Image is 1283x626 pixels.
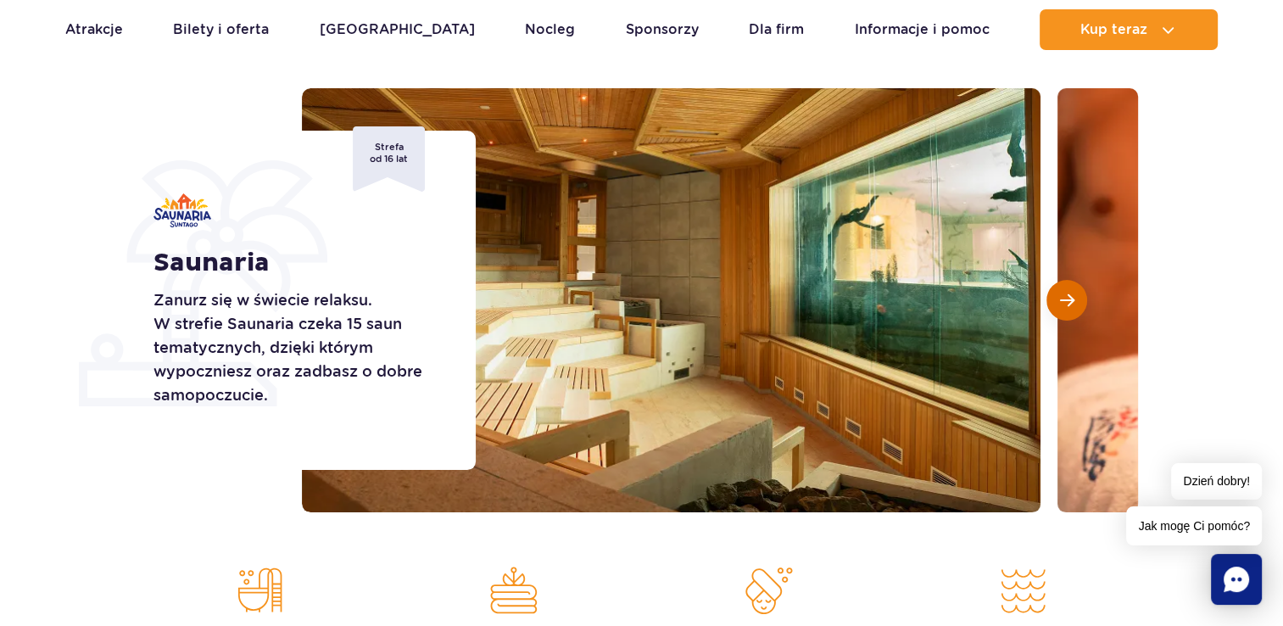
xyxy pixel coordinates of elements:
[525,9,575,50] a: Nocleg
[153,193,211,227] img: Saunaria
[1080,22,1147,37] span: Kup teraz
[65,9,123,50] a: Atrakcje
[1040,9,1218,50] button: Kup teraz
[1171,463,1262,500] span: Dzień dobry!
[1126,506,1262,545] span: Jak mogę Ci pomóc?
[353,126,425,192] div: Strefa od 16 lat
[153,248,438,278] h1: Saunaria
[749,9,804,50] a: Dla firm
[153,288,438,407] p: Zanurz się w świecie relaksu. W strefie Saunaria czeka 15 saun tematycznych, dzięki którym wypocz...
[1046,280,1087,321] button: Następny slajd
[173,9,269,50] a: Bilety i oferta
[320,9,475,50] a: [GEOGRAPHIC_DATA]
[1211,554,1262,605] div: Chat
[855,9,990,50] a: Informacje i pomoc
[626,9,699,50] a: Sponsorzy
